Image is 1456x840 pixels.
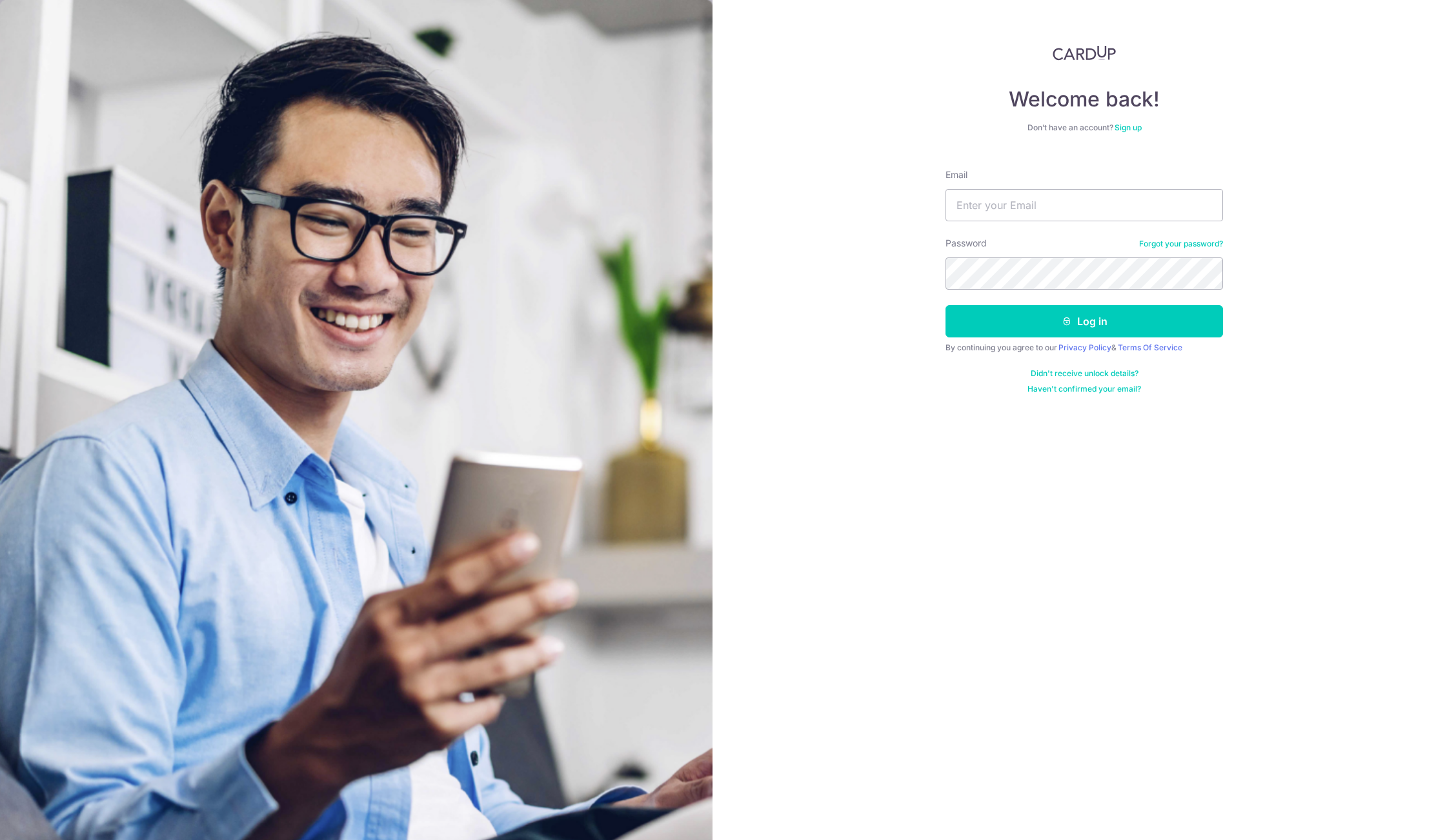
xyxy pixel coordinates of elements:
input: Enter your Email [945,189,1223,221]
div: Don’t have an account? [945,123,1223,133]
a: Terms Of Service [1118,343,1182,352]
a: Didn't receive unlock details? [1031,368,1138,379]
div: By continuing you agree to our & [945,343,1223,353]
button: Log in [945,305,1223,337]
img: CardUp Logo [1053,45,1116,61]
label: Email [945,168,967,181]
a: Privacy Policy [1058,343,1111,352]
label: Password [945,237,987,250]
h4: Welcome back! [945,86,1223,112]
a: Forgot your password? [1139,239,1223,249]
a: Sign up [1115,123,1142,132]
a: Haven't confirmed your email? [1027,384,1141,394]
